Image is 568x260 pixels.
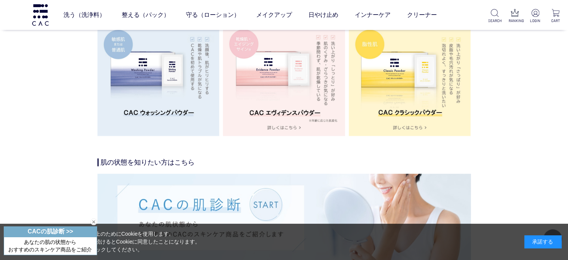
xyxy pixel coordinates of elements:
[63,4,105,25] a: 洗う（洗浄料）
[31,4,50,25] img: logo
[6,230,201,254] div: 当サイトでは、お客様へのサービス向上のためにCookieを使用します。 「承諾する」をクリックするか閲覧を続けるとCookieに同意したことになります。 詳細はこちらの をクリックしてください。
[97,175,471,181] a: 肌診断
[509,18,522,24] p: RANKING
[549,9,562,24] a: CART
[186,4,240,25] a: 守る（ローション）
[488,18,501,24] p: SEARCH
[223,13,345,136] img: エヴィデンスパウダー
[97,158,471,166] h4: 肌の状態を知りたい方はこちら
[509,9,522,24] a: RANKING
[524,235,562,248] div: 承諾する
[407,4,437,25] a: クリーナー
[308,4,338,25] a: 日やけ止め
[529,18,542,24] p: LOGIN
[549,18,562,24] p: CART
[349,13,471,136] img: クラシックパウダー
[355,4,391,25] a: インナーケア
[256,4,292,25] a: メイクアップ
[97,13,220,136] img: ウォッシングパウダー
[122,4,170,25] a: 整える（パック）
[529,9,542,24] a: LOGIN
[488,9,501,24] a: SEARCH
